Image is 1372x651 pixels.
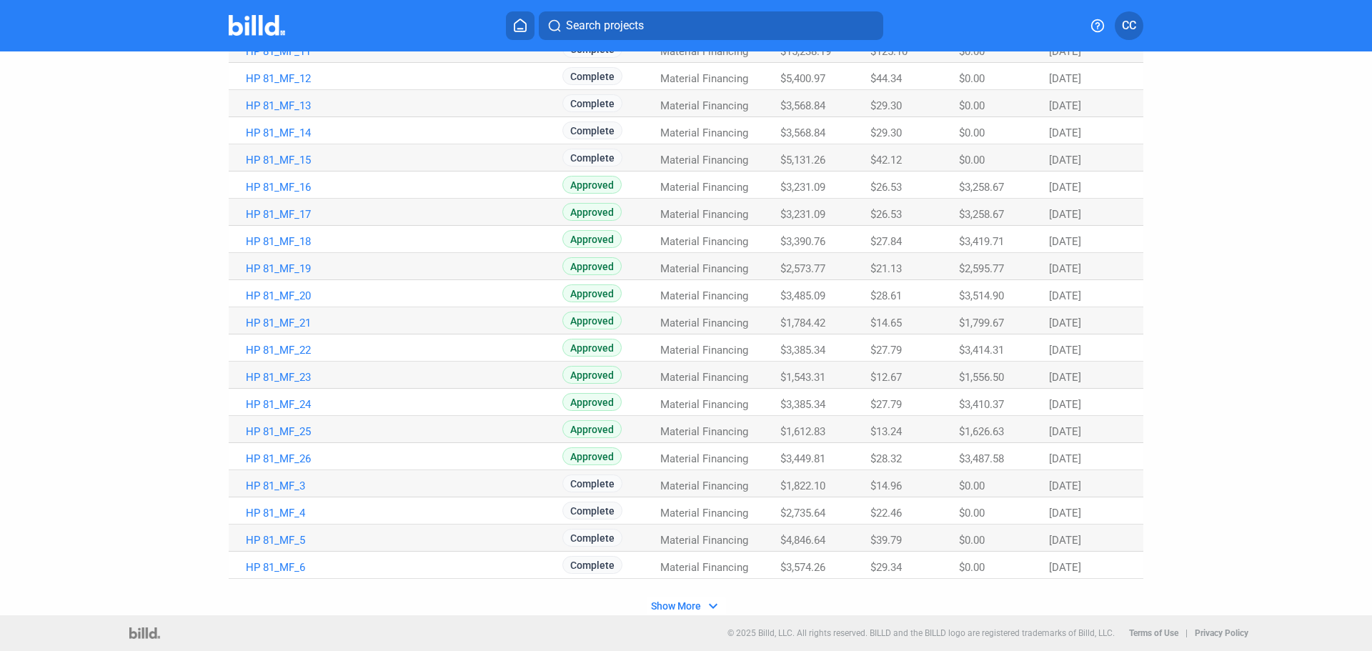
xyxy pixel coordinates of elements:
[246,45,562,58] a: HP 81_MF_11
[959,561,985,574] span: $0.00
[246,425,562,438] a: HP 81_MF_25
[660,452,748,465] span: Material Financing
[870,235,902,248] span: $27.84
[660,507,748,520] span: Material Financing
[246,561,562,574] a: HP 81_MF_6
[870,561,902,574] span: $29.34
[780,45,831,58] span: $15,238.19
[780,262,825,275] span: $2,573.77
[1049,534,1081,547] span: [DATE]
[660,534,748,547] span: Material Financing
[562,529,622,547] span: Complete
[870,154,902,167] span: $42.12
[780,126,825,139] span: $3,568.84
[1049,317,1081,329] span: [DATE]
[246,452,562,465] a: HP 81_MF_26
[959,45,985,58] span: $0.00
[1049,507,1081,520] span: [DATE]
[780,235,825,248] span: $3,390.76
[1049,452,1081,465] span: [DATE]
[660,479,748,492] span: Material Financing
[246,126,562,139] a: HP 81_MF_14
[870,45,908,58] span: $125.10
[246,479,562,492] a: HP 81_MF_3
[562,474,622,492] span: Complete
[1122,17,1136,34] span: CC
[780,452,825,465] span: $3,449.81
[660,344,748,357] span: Material Financing
[959,126,985,139] span: $0.00
[959,317,1004,329] span: $1,799.67
[246,262,562,275] a: HP 81_MF_19
[870,262,902,275] span: $21.13
[660,154,748,167] span: Material Financing
[246,154,562,167] a: HP 81_MF_15
[780,208,825,221] span: $3,231.09
[660,561,748,574] span: Material Financing
[246,72,562,85] a: HP 81_MF_12
[562,149,622,167] span: Complete
[562,257,622,275] span: Approved
[959,262,1004,275] span: $2,595.77
[780,99,825,112] span: $3,568.84
[562,420,622,438] span: Approved
[246,317,562,329] a: HP 81_MF_21
[959,208,1004,221] span: $3,258.67
[562,393,622,411] span: Approved
[1049,208,1081,221] span: [DATE]
[660,317,748,329] span: Material Financing
[870,534,902,547] span: $39.79
[959,507,985,520] span: $0.00
[959,398,1004,411] span: $3,410.37
[870,289,902,302] span: $28.61
[870,425,902,438] span: $13.24
[959,72,985,85] span: $0.00
[870,344,902,357] span: $27.79
[870,99,902,112] span: $29.30
[959,452,1004,465] span: $3,487.58
[651,600,701,612] span: Show More
[562,366,622,384] span: Approved
[959,154,985,167] span: $0.00
[660,208,748,221] span: Material Financing
[246,344,562,357] a: HP 81_MF_22
[1049,289,1081,302] span: [DATE]
[870,208,902,221] span: $26.53
[780,479,825,492] span: $1,822.10
[959,181,1004,194] span: $3,258.67
[780,317,825,329] span: $1,784.42
[1049,126,1081,139] span: [DATE]
[780,72,825,85] span: $5,400.97
[870,479,902,492] span: $14.96
[562,556,622,574] span: Complete
[246,99,562,112] a: HP 81_MF_13
[246,181,562,194] a: HP 81_MF_16
[959,235,1004,248] span: $3,419.71
[870,181,902,194] span: $26.53
[539,11,883,40] button: Search projects
[959,534,985,547] span: $0.00
[660,72,748,85] span: Material Financing
[562,230,622,248] span: Approved
[246,507,562,520] a: HP 81_MF_4
[780,534,825,547] span: $4,846.64
[870,507,902,520] span: $22.46
[1049,99,1081,112] span: [DATE]
[1049,235,1081,248] span: [DATE]
[660,425,748,438] span: Material Financing
[1049,398,1081,411] span: [DATE]
[959,479,985,492] span: $0.00
[246,398,562,411] a: HP 81_MF_24
[660,99,748,112] span: Material Financing
[660,235,748,248] span: Material Financing
[562,176,622,194] span: Approved
[562,203,622,221] span: Approved
[1115,11,1143,40] button: CC
[246,534,562,547] a: HP 81_MF_5
[780,561,825,574] span: $3,574.26
[780,425,825,438] span: $1,612.83
[660,398,748,411] span: Material Financing
[1049,479,1081,492] span: [DATE]
[1049,154,1081,167] span: [DATE]
[870,72,902,85] span: $44.34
